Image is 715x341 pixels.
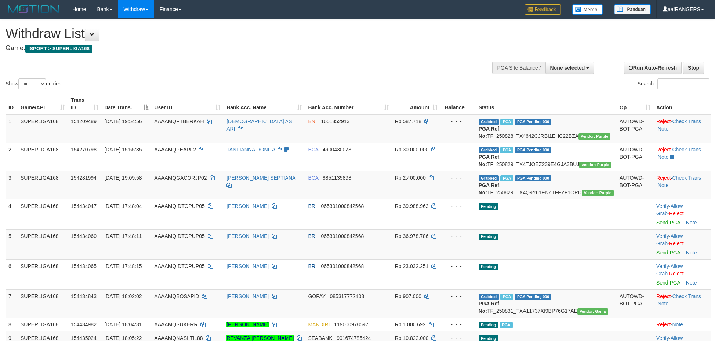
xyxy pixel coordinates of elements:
[392,93,440,114] th: Amount: activate to sort column ascending
[305,93,392,114] th: Bank Acc. Number: activate to sort column ascending
[337,335,371,341] span: Copy 901674785424 to clipboard
[226,322,269,327] a: [PERSON_NAME]
[515,294,552,300] span: PGA Pending
[669,210,684,216] a: Reject
[18,259,68,289] td: SUPERLIGA168
[479,154,501,167] b: PGA Ref. No:
[104,203,142,209] span: [DATE] 17:48:04
[71,293,97,299] span: 154434843
[323,147,351,153] span: Copy 4900430073 to clipboard
[617,143,653,171] td: AUTOWD-BOT-PGA
[656,203,683,216] a: Allow Grab
[614,4,651,14] img: panduan.png
[6,4,61,15] img: MOTION_logo.png
[71,263,97,269] span: 154434065
[577,308,608,315] span: Vendor URL: https://trx31.1velocity.biz
[443,118,473,125] div: - - -
[226,335,294,341] a: REVANZA [PERSON_NAME]
[443,146,473,153] div: - - -
[479,126,501,139] b: PGA Ref. No:
[321,203,364,209] span: Copy 065301000842568 to clipboard
[656,203,683,216] span: ·
[395,322,426,327] span: Rp 1.000.692
[617,93,653,114] th: Op: activate to sort column ascending
[686,220,697,225] a: Note
[683,62,704,74] a: Stop
[656,250,680,256] a: Send PGA
[308,147,318,153] span: BCA
[154,203,204,209] span: AAAAMQIDTOPUP05
[656,233,683,246] a: Allow Grab
[672,322,683,327] a: Note
[656,263,683,276] span: ·
[653,143,711,171] td: · ·
[104,322,142,327] span: [DATE] 18:04:31
[104,147,142,153] span: [DATE] 15:55:35
[443,202,473,210] div: - - -
[653,289,711,318] td: · ·
[479,301,501,314] b: PGA Ref. No:
[669,271,684,276] a: Reject
[653,199,711,229] td: · ·
[395,118,421,124] span: Rp 587.718
[658,126,669,132] a: Note
[479,234,498,240] span: Pending
[479,147,499,153] span: Grabbed
[479,175,499,181] span: Grabbed
[6,229,18,259] td: 5
[71,175,97,181] span: 154281994
[18,114,68,143] td: SUPERLIGA168
[525,4,561,15] img: Feedback.jpg
[656,118,671,124] a: Reject
[476,289,617,318] td: TF_250831_TXA11737XI9BP76G17AE
[500,119,513,125] span: Marked by aafchhiseyha
[443,321,473,328] div: - - -
[308,233,316,239] span: BRI
[330,293,364,299] span: Copy 085317772403 to clipboard
[6,318,18,331] td: 8
[479,203,498,210] span: Pending
[582,190,614,196] span: Vendor URL: https://trx4.1velocity.biz
[617,171,653,199] td: AUTOWD-BOT-PGA
[669,241,684,246] a: Reject
[515,119,552,125] span: PGA Pending
[479,119,499,125] span: Grabbed
[71,322,97,327] span: 154434982
[25,45,92,53] span: ISPORT > SUPERLIGA168
[321,233,364,239] span: Copy 065301000842568 to clipboard
[440,93,476,114] th: Balance
[154,263,204,269] span: AAAAMQIDTOPUP05
[395,203,429,209] span: Rp 39.988.963
[656,220,680,225] a: Send PGA
[71,203,97,209] span: 154434047
[476,143,617,171] td: TF_250829_TX4TJOEZ239E4GJA3BUJ
[395,233,429,239] span: Rp 36.978.786
[104,263,142,269] span: [DATE] 17:48:15
[656,335,669,341] a: Verify
[71,118,97,124] span: 154209489
[443,174,473,181] div: - - -
[226,175,295,181] a: [PERSON_NAME] SEPTIANA
[154,335,203,341] span: AAAAMQNASIITIL88
[443,293,473,300] div: - - -
[18,229,68,259] td: SUPERLIGA168
[104,335,142,341] span: [DATE] 18:05:22
[653,171,711,199] td: · ·
[224,93,305,114] th: Bank Acc. Name: activate to sort column ascending
[71,147,97,153] span: 154270798
[443,232,473,240] div: - - -
[6,78,61,89] label: Show entries
[672,118,701,124] a: Check Trans
[308,203,316,209] span: BRI
[101,93,151,114] th: Date Trans.: activate to sort column descending
[657,78,709,89] input: Search:
[321,263,364,269] span: Copy 065301000842568 to clipboard
[656,147,671,153] a: Reject
[579,162,611,168] span: Vendor URL: https://trx4.1velocity.biz
[656,293,671,299] a: Reject
[18,93,68,114] th: Game/API: activate to sort column ascending
[308,263,316,269] span: BRI
[653,318,711,331] td: ·
[395,263,429,269] span: Rp 23.032.251
[395,293,421,299] span: Rp 907.000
